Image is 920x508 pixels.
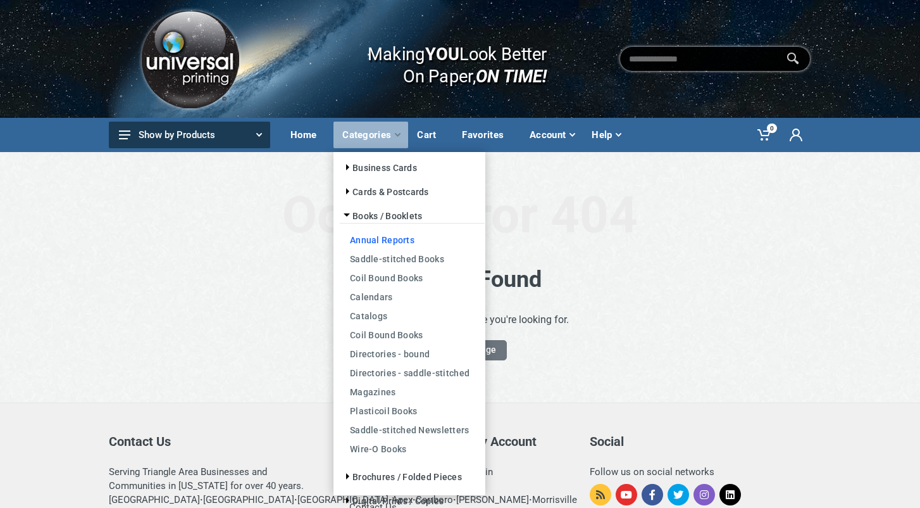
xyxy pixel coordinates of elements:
a: Directories - saddle-stitched [340,363,485,382]
a: Home [282,118,333,152]
a: 0 [749,118,781,152]
a: Wire-O Books [340,439,485,458]
h5: Contact Us [109,434,330,449]
b: YOU [425,43,459,65]
a: Books / Booklets [340,211,422,221]
a: Digital Prints / Copies [340,496,444,506]
div: Oops! Error 404 [109,152,811,266]
div: Account [521,122,583,148]
div: Serving Triangle Area Businesses and Communities in [US_STATE] for over 40 years. [GEOGRAPHIC_DAT... [109,465,330,507]
div: Favorites [453,122,521,148]
div: Home [282,122,333,148]
a: Cart [408,118,453,152]
a: Cards & Postcards [340,187,429,197]
span: 0 [767,124,777,133]
div: Help [583,122,629,148]
a: Catalogs [340,306,485,325]
a: Saddle-stitched Newsletters [340,420,485,439]
strong: · [294,494,297,505]
img: Logo.png [137,6,243,113]
a: Coil Bound Books [340,268,485,287]
div: Making Look Better On Paper, [342,30,547,87]
h5: Social [590,434,811,449]
a: Directories - bound [340,344,485,363]
strong: · [200,494,203,505]
a: Business Cards [340,163,417,173]
a: Plasticoil Books [340,401,485,420]
div: Categories [333,122,408,148]
i: ON TIME! [476,65,547,87]
p: We can't seem to find the page you're looking for. [308,312,612,327]
a: Saddle-stitched Books [340,249,485,268]
div: Cart [408,122,453,148]
a: Annual Reports [340,230,485,249]
a: Brochures / Folded Pieces [340,472,462,482]
a: Calendars [340,287,485,306]
h1: Page Not Found [308,266,612,293]
a: Magazines [340,382,485,401]
a: Coil Bound Books [340,325,485,344]
button: Show by Products [109,122,270,148]
div: Follow us on social networks [590,465,811,479]
a: Favorites [453,118,521,152]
